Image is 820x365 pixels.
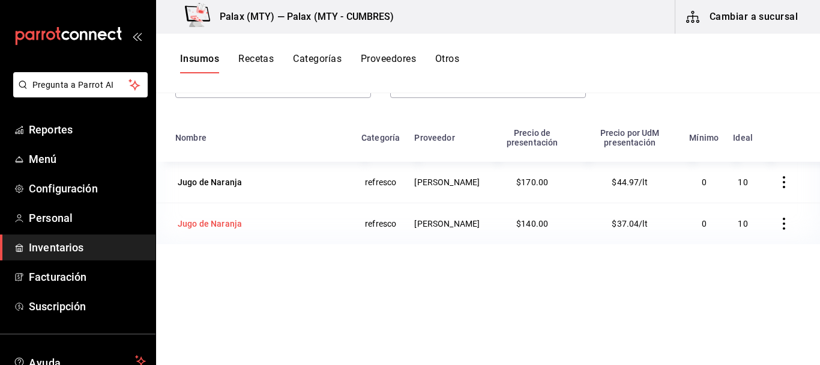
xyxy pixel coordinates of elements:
span: 10 [738,177,747,187]
span: $140.00 [516,219,548,229]
button: Insumos [180,53,219,73]
span: Menú [29,151,146,167]
span: $37.04/lt [612,219,647,229]
div: Nombre [175,133,207,143]
button: Proveedores [361,53,416,73]
span: Personal [29,210,146,226]
div: Jugo de Naranja [178,176,242,188]
span: Suscripción [29,298,146,314]
button: Pregunta a Parrot AI [13,72,148,97]
div: Categoría [361,133,400,143]
span: Facturación [29,269,146,285]
span: 10 [738,219,747,229]
span: $170.00 [516,177,548,187]
span: Inventarios [29,239,146,256]
div: Precio de presentación [494,128,570,147]
button: Otros [435,53,459,73]
div: Ideal [733,133,753,143]
span: Pregunta a Parrot AI [32,79,129,91]
button: open_drawer_menu [132,31,142,41]
td: [PERSON_NAME] [407,203,487,244]
button: Categorías [293,53,342,73]
span: Configuración [29,180,146,197]
span: Reportes [29,121,146,138]
span: 0 [702,219,707,229]
div: Jugo de Naranja [178,218,242,230]
h3: Palax (MTY) — Palax (MTY - CUMBRES) [210,10,394,24]
td: refresco [354,203,407,244]
span: $44.97/lt [612,177,647,187]
a: Pregunta a Parrot AI [8,87,148,100]
span: 0 [702,177,707,187]
div: Precio por UdM presentación [585,128,675,147]
td: refresco [354,162,407,203]
div: Mínimo [689,133,719,143]
div: navigation tabs [180,53,459,73]
td: [PERSON_NAME] [407,162,487,203]
button: Recetas [238,53,274,73]
div: Proveedor [414,133,454,143]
